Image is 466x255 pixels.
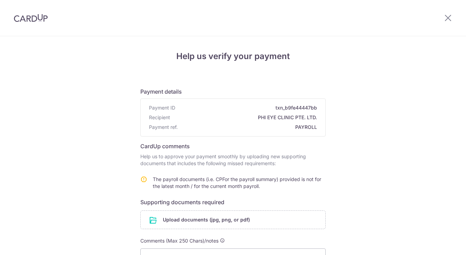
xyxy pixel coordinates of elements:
[140,210,326,229] div: Upload documents (jpg, png, or pdf)
[180,124,317,131] span: PAYROLL
[173,114,317,121] span: PHI EYE CLINIC PTE. LTD.
[149,124,178,131] span: Payment ref.
[178,104,317,111] span: txn_b9fe44447bb
[153,176,321,189] span: The payroll documents (i.e. CPFor the payroll summary) provided is not for the latest month / for...
[14,14,48,22] img: CardUp
[149,104,175,111] span: Payment ID
[140,87,326,96] h6: Payment details
[140,50,326,63] h4: Help us verify your payment
[140,198,326,206] h6: Supporting documents required
[149,114,170,121] span: Recipient
[140,238,218,244] span: Comments (Max 250 Chars)/notes
[140,142,326,150] h6: CardUp comments
[140,153,326,167] p: Help us to approve your payment smoothly by uploading new supporting documents that includes the ...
